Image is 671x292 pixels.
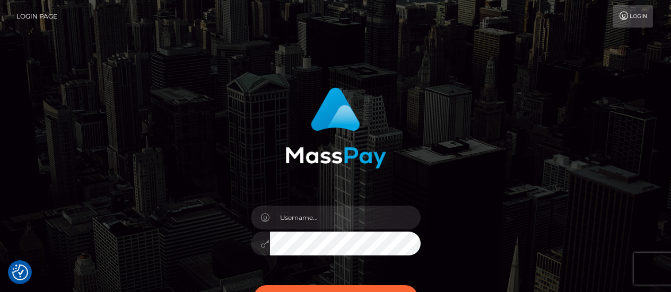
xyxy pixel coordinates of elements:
a: Login Page [16,5,57,28]
input: Username... [270,206,421,229]
button: Consent Preferences [12,264,28,280]
img: Revisit consent button [12,264,28,280]
a: Login [613,5,653,28]
img: MassPay Login [285,87,386,169]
